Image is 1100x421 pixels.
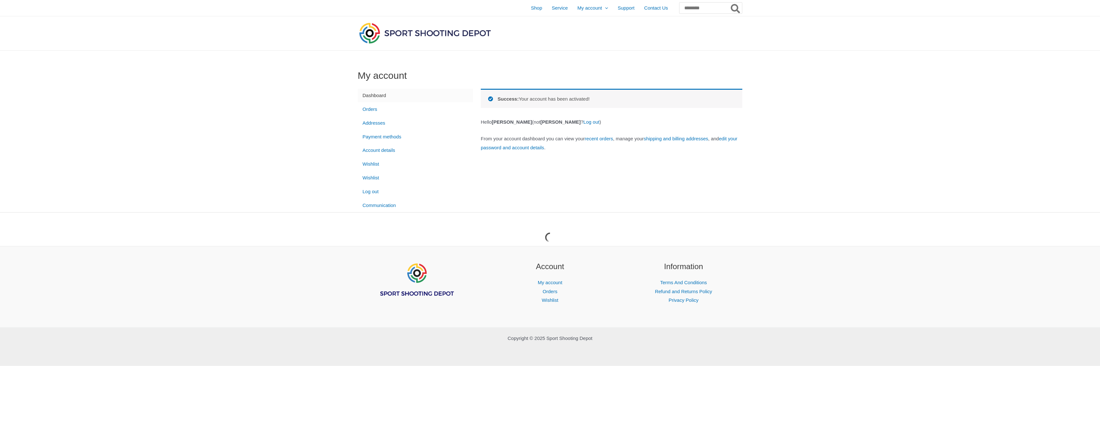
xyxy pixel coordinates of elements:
div: Loading... [545,233,555,242]
a: Privacy Policy [669,297,698,303]
a: Communication [358,198,473,212]
a: Wishlist [358,171,473,185]
nav: Account pages [358,89,473,212]
a: Refund and Returns Policy [655,289,712,294]
a: Addresses [358,116,473,130]
a: Account details [358,144,473,157]
aside: Footer Widget 2 [491,261,609,305]
a: Wishlist [542,297,558,303]
aside: Footer Widget 1 [358,261,475,313]
aside: Footer Widget 3 [625,261,742,305]
a: Log out [358,185,473,198]
a: Terms And Conditions [660,280,707,285]
a: Orders [543,289,557,294]
div: Your account has been activated! [481,89,742,108]
p: From your account dashboard you can view your , manage your , and . [481,134,742,152]
strong: [PERSON_NAME] [492,119,532,125]
strong: [PERSON_NAME] [540,119,581,125]
strong: Success: [498,96,519,102]
a: recent orders [585,136,613,141]
h2: Information [625,261,742,273]
h2: Account [491,261,609,273]
nav: Account [491,278,609,305]
p: Copyright © 2025 Sport Shooting Depot [358,334,742,343]
nav: Information [625,278,742,305]
a: Orders [358,102,473,116]
a: Payment methods [358,130,473,144]
a: My account [538,280,562,285]
a: shipping and billing addresses [644,136,708,141]
a: Dashboard [358,89,473,103]
a: Wishlist [358,157,473,171]
button: Search [729,3,742,13]
a: Log out [583,119,599,125]
p: Hello (not ? ) [481,118,742,127]
img: Sport Shooting Depot [358,21,492,45]
h1: My account [358,70,742,81]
